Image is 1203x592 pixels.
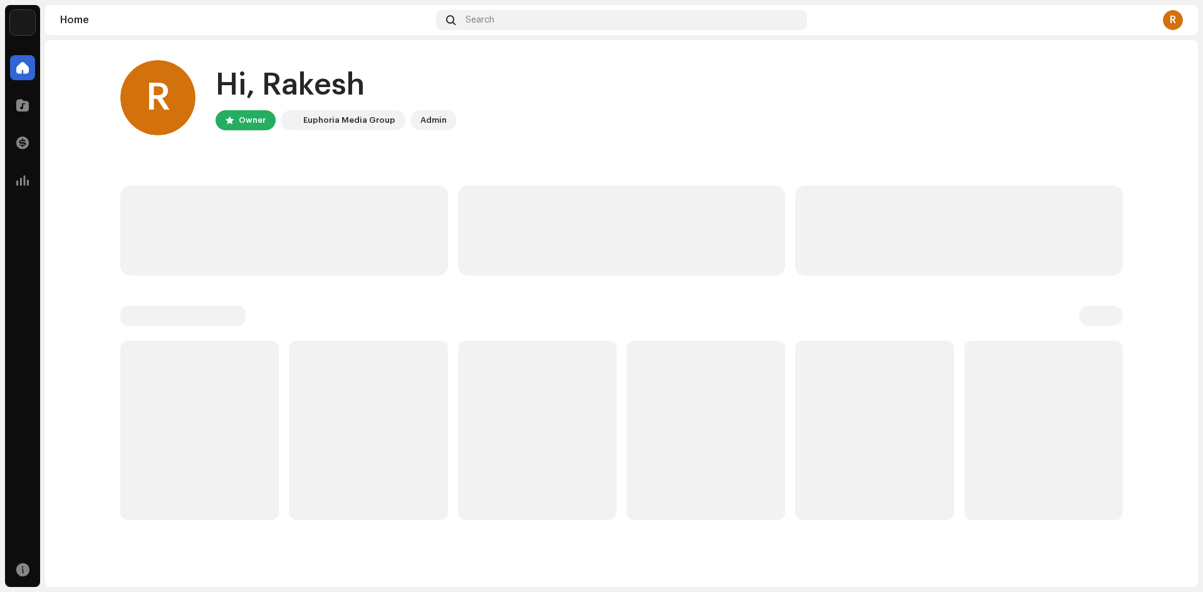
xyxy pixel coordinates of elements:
[466,15,494,25] span: Search
[216,65,457,105] div: Hi, Rakesh
[60,15,431,25] div: Home
[303,113,395,128] div: Euphoria Media Group
[1163,10,1183,30] div: R
[10,10,35,35] img: de0d2825-999c-4937-b35a-9adca56ee094
[283,113,298,128] img: de0d2825-999c-4937-b35a-9adca56ee094
[239,113,266,128] div: Owner
[120,60,195,135] div: R
[420,113,447,128] div: Admin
